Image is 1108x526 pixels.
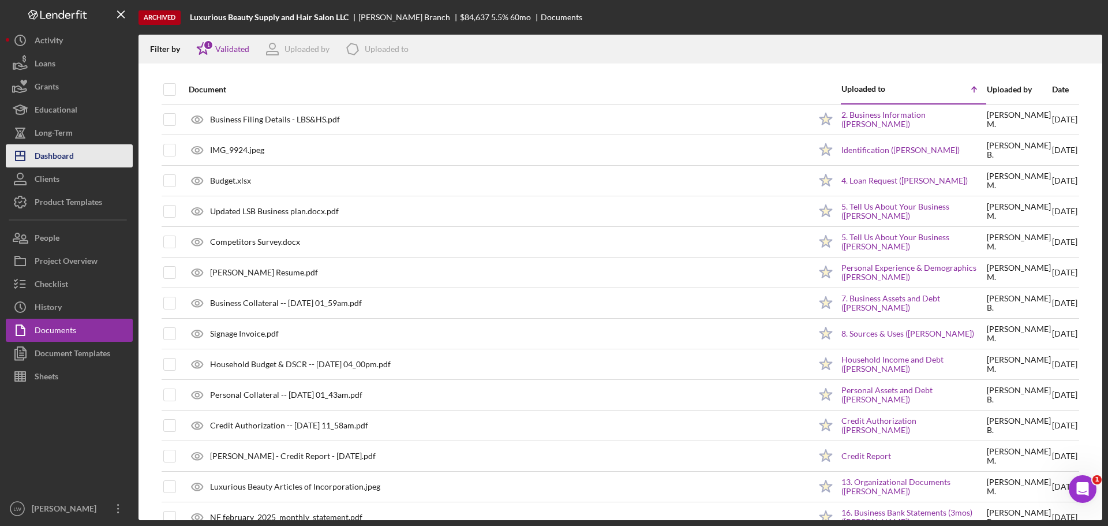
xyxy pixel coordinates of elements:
div: Document [189,85,810,94]
div: [PERSON_NAME] M . [987,233,1051,251]
a: 2. Business Information ([PERSON_NAME]) [841,110,986,129]
a: Personal Experience & Demographics ([PERSON_NAME]) [841,263,986,282]
div: Uploaded by [987,85,1051,94]
button: LW[PERSON_NAME] [6,497,133,520]
div: Project Overview [35,249,98,275]
div: [PERSON_NAME] [29,497,104,523]
a: Identification ([PERSON_NAME]) [841,146,960,155]
div: IMG_9924.jpeg [210,146,264,155]
div: Business Filing Details - LBS&HS.pdf [210,115,340,124]
div: Household Budget & DSCR -- [DATE] 04_00pm.pdf [210,360,391,369]
div: Validated [215,44,249,54]
div: [DATE] [1052,136,1077,165]
div: [PERSON_NAME] M . [987,171,1051,190]
div: People [35,226,59,252]
div: [DATE] [1052,380,1077,409]
span: 1 [1092,475,1102,484]
div: [PERSON_NAME] Branch [358,13,460,22]
button: Document Templates [6,342,133,365]
div: Updated LSB Business plan.docx.pdf [210,207,339,216]
div: $84,637 [460,13,489,22]
a: 4. Loan Request ([PERSON_NAME]) [841,176,968,185]
div: Uploaded to [365,44,409,54]
div: [PERSON_NAME] B . [987,416,1051,435]
div: Clients [35,167,59,193]
div: [DATE] [1052,411,1077,440]
div: Credit Authorization -- [DATE] 11_58am.pdf [210,421,368,430]
a: 5. Tell Us About Your Business ([PERSON_NAME]) [841,202,986,221]
button: History [6,296,133,319]
div: [PERSON_NAME] - Credit Report - [DATE].pdf [210,452,376,461]
div: Documents [541,13,582,22]
div: [PERSON_NAME] M . [987,324,1051,343]
div: Loans [35,52,55,78]
div: [DATE] [1052,350,1077,379]
button: Checklist [6,273,133,296]
div: Checklist [35,273,68,299]
div: Competitors Survey.docx [210,237,300,247]
div: Dashboard [35,144,74,170]
div: [PERSON_NAME] M . [987,263,1051,282]
div: 60 mo [510,13,531,22]
a: 8. Sources & Uses ([PERSON_NAME]) [841,329,974,338]
div: Luxurious Beauty Articles of Incorporation.jpeg [210,482,380,491]
div: Personal Collateral -- [DATE] 01_43am.pdf [210,390,362,400]
div: [DATE] [1052,442,1077,471]
div: Budget.xlsx [210,176,251,185]
div: Activity [35,29,63,55]
button: Long-Term [6,121,133,144]
button: Sheets [6,365,133,388]
button: Dashboard [6,144,133,167]
div: [DATE] [1052,197,1077,226]
a: Loans [6,52,133,75]
text: LW [13,506,22,512]
a: Credit Report [841,452,891,461]
div: Product Templates [35,191,102,217]
div: [PERSON_NAME] B . [987,386,1051,404]
div: History [35,296,62,322]
div: [PERSON_NAME] B . [987,141,1051,159]
div: 1 [203,40,214,50]
button: Educational [6,98,133,121]
div: Uploaded by [285,44,330,54]
div: [DATE] [1052,105,1077,135]
button: Activity [6,29,133,52]
button: Product Templates [6,191,133,214]
div: [PERSON_NAME] M . [987,110,1051,129]
div: NF february_2025_monthly_statement.pdf [210,513,362,522]
div: Educational [35,98,77,124]
div: Long-Term [35,121,73,147]
a: 13. Organizational Documents ([PERSON_NAME]) [841,477,986,496]
button: Clients [6,167,133,191]
a: 7. Business Assets and Debt ([PERSON_NAME]) [841,294,986,312]
div: Date [1052,85,1077,94]
button: Grants [6,75,133,98]
div: [DATE] [1052,472,1077,501]
div: [DATE] [1052,227,1077,256]
div: Documents [35,319,76,345]
div: [DATE] [1052,258,1077,287]
a: Credit Authorization ([PERSON_NAME]) [841,416,986,435]
b: Luxurious Beauty Supply and Hair Salon LLC [190,13,349,22]
div: [PERSON_NAME] M . [987,477,1051,496]
div: Signage Invoice.pdf [210,329,279,338]
div: [PERSON_NAME] Resume.pdf [210,268,318,277]
div: Grants [35,75,59,101]
button: Documents [6,319,133,342]
a: 5. Tell Us About Your Business ([PERSON_NAME]) [841,233,986,251]
div: [PERSON_NAME] M . [987,355,1051,374]
div: [DATE] [1052,289,1077,318]
div: [PERSON_NAME] B . [987,294,1051,312]
iframe: Intercom live chat [1069,475,1096,503]
div: [DATE] [1052,166,1077,195]
button: Project Overview [6,249,133,273]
